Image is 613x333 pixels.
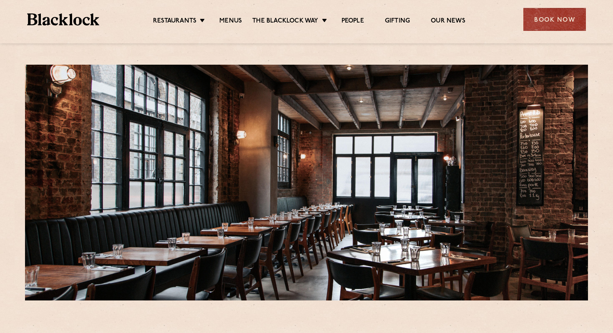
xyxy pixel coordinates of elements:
a: Gifting [385,17,410,26]
a: The Blacklock Way [252,17,318,26]
a: Menus [219,17,242,26]
a: Our News [431,17,465,26]
a: Restaurants [153,17,196,26]
div: Book Now [523,8,586,31]
a: People [342,17,364,26]
img: BL_Textured_Logo-footer-cropped.svg [27,13,99,25]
